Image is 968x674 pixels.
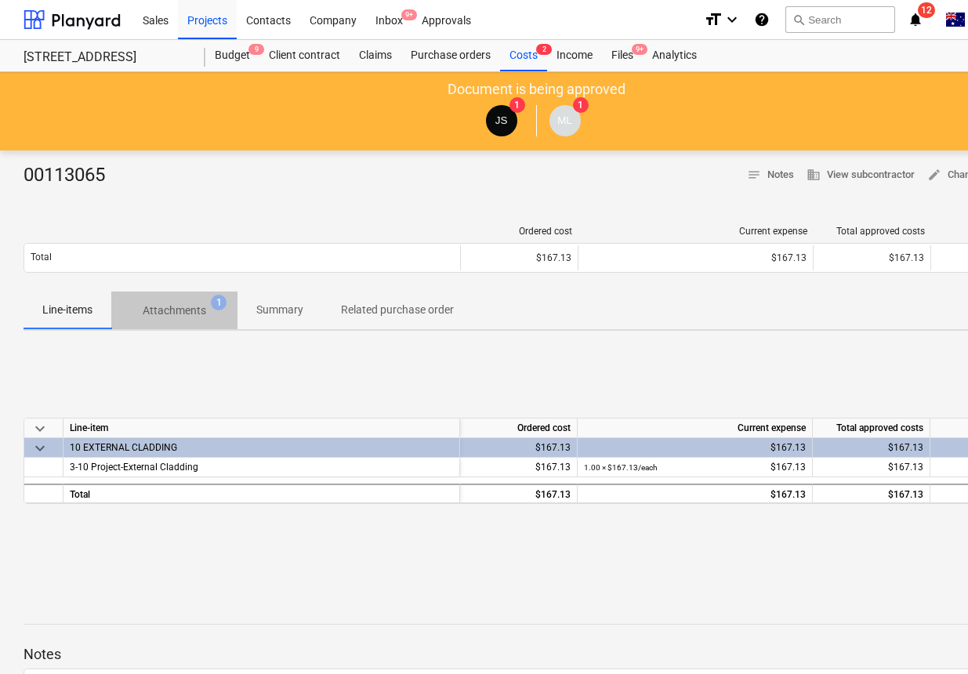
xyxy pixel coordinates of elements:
div: Matt Lebon [549,105,581,136]
div: $167.13 [820,252,924,263]
div: $167.13 [467,252,571,263]
i: keyboard_arrow_down [723,10,741,29]
span: 1 [211,295,227,310]
div: Line-item [63,419,460,438]
span: edit [927,168,941,182]
button: View subcontractor [800,163,921,187]
div: [STREET_ADDRESS] [24,49,187,66]
span: ML [557,114,572,126]
span: View subcontractor [807,166,915,184]
i: notifications [908,10,923,29]
div: 00113065 [24,163,118,188]
span: JS [495,114,508,126]
button: Notes [741,163,800,187]
div: $167.13 [584,458,806,477]
i: format_size [704,10,723,29]
div: $167.13 [819,458,923,477]
span: 12 [918,2,935,18]
p: Document is being approved [448,80,625,99]
div: Total approved costs [820,226,925,237]
a: Analytics [643,40,706,71]
span: 2 [536,44,552,55]
span: 1 [573,97,589,113]
div: Ordered cost [467,226,572,237]
span: search [792,13,805,26]
p: Line-items [42,302,92,318]
div: Total approved costs [813,419,930,438]
span: 9 [248,44,264,55]
a: Claims [350,40,401,71]
span: 9+ [401,9,417,20]
div: $167.13 [584,438,806,458]
div: $167.13 [585,252,807,263]
div: $167.13 [466,485,571,505]
iframe: Chat Widget [890,599,968,674]
a: Purchase orders [401,40,500,71]
a: Budget9 [205,40,259,71]
div: $167.13 [584,485,806,505]
span: keyboard_arrow_down [31,419,49,438]
a: Income [547,40,602,71]
span: 9+ [632,44,647,55]
a: Files9+ [602,40,643,71]
span: 1 [509,97,525,113]
p: Total [31,251,52,264]
div: Jacob Salta [486,105,517,136]
a: Costs2 [500,40,547,71]
div: $167.13 [819,485,923,505]
div: $167.13 [466,438,571,458]
div: Costs [500,40,547,71]
div: Budget [205,40,259,71]
span: 3-10 Project-External Cladding [70,462,198,473]
div: Files [602,40,643,71]
div: Ordered cost [460,419,578,438]
div: Current expense [585,226,807,237]
div: $167.13 [466,458,571,477]
div: $167.13 [819,438,923,458]
div: Current expense [578,419,813,438]
p: Related purchase order [341,302,454,318]
div: Total [63,484,460,503]
button: Search [785,6,895,33]
a: Client contract [259,40,350,71]
span: business [807,168,821,182]
span: keyboard_arrow_down [31,439,49,458]
small: 1.00 × $167.13 / each [584,463,658,472]
span: Notes [747,166,794,184]
span: notes [747,168,761,182]
div: 10 EXTERNAL CLADDING [70,438,453,457]
p: Attachments [143,303,206,319]
i: Knowledge base [754,10,770,29]
p: Summary [256,302,303,318]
